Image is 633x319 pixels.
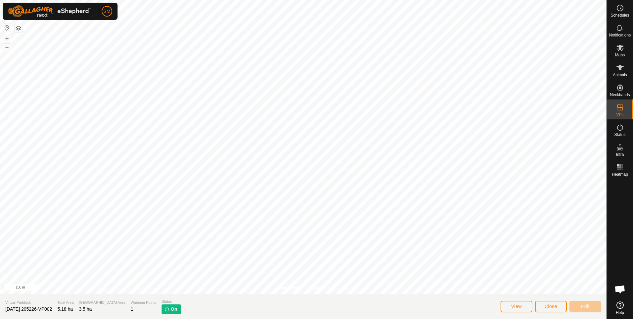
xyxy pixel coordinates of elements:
span: Animals [613,73,627,77]
button: – [3,43,11,51]
span: Total Area [57,300,73,305]
span: Heatmap [612,172,628,176]
img: Gallagher Logo [8,5,91,17]
span: Status [162,299,181,304]
span: Mobs [615,53,625,57]
span: Edit [581,304,590,309]
span: Status [614,133,625,137]
span: Close [545,304,557,309]
span: On [171,306,177,313]
button: Close [535,301,567,312]
span: Schedules [610,13,629,17]
span: [GEOGRAPHIC_DATA] Area [79,300,125,305]
span: Notifications [609,33,631,37]
a: Help [607,299,633,317]
span: [DATE] 205226-VP002 [5,306,52,312]
span: 3.5 ha [79,306,92,312]
a: Privacy Policy [277,285,302,291]
span: Neckbands [610,93,630,97]
button: View [501,301,532,312]
span: 1 [131,306,133,312]
button: + [3,35,11,43]
button: Map Layers [15,24,23,32]
span: View [511,304,522,309]
div: Open chat [610,279,630,299]
span: Virtual Paddock [5,300,52,305]
span: Watering Points [131,300,156,305]
button: Reset Map [3,24,11,32]
span: Help [616,311,624,315]
span: 5.18 ha [57,306,73,312]
a: Contact Us [310,285,329,291]
span: VPs [616,113,623,117]
button: Edit [569,301,601,312]
img: turn-on [164,306,170,312]
span: SM [104,8,111,15]
span: Infra [616,153,624,157]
